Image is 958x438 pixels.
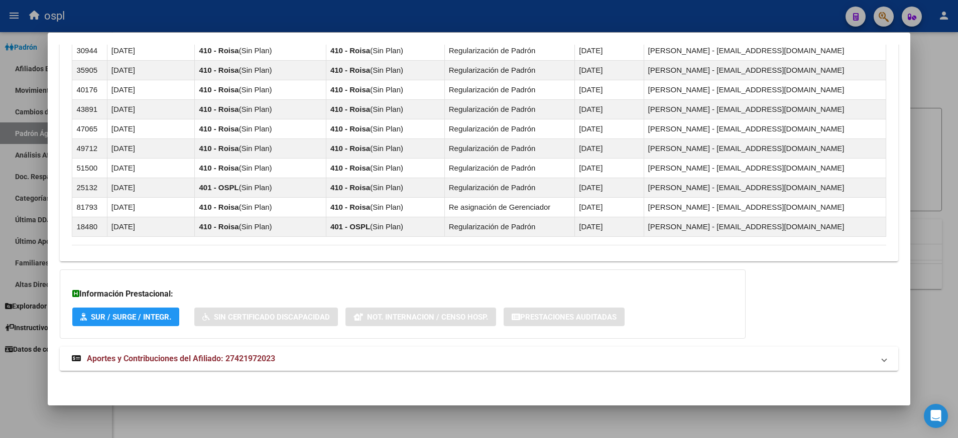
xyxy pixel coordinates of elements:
td: [DATE] [575,60,644,80]
button: Sin Certificado Discapacidad [194,308,338,326]
td: ( ) [195,41,326,60]
td: [DATE] [575,119,644,138]
td: 81793 [72,197,107,217]
span: Sin Plan [242,222,270,231]
td: ( ) [326,178,444,197]
span: Sin Plan [373,222,401,231]
strong: 410 - Roisa [330,85,370,94]
td: Regularización de Padrón [444,158,575,178]
td: 49712 [72,138,107,158]
strong: 410 - Roisa [199,85,238,94]
td: [PERSON_NAME] - [EMAIL_ADDRESS][DOMAIN_NAME] [644,178,886,197]
td: [DATE] [107,119,195,138]
span: Sin Plan [242,85,270,94]
td: 47065 [72,119,107,138]
span: Sin Plan [373,164,401,172]
span: Sin Plan [242,164,270,172]
td: ( ) [326,138,444,158]
strong: 410 - Roisa [199,203,238,211]
td: [DATE] [575,158,644,178]
span: SUR / SURGE / INTEGR. [91,313,171,322]
td: [DATE] [575,41,644,60]
strong: 410 - Roisa [199,222,238,231]
span: Not. Internacion / Censo Hosp. [367,313,488,322]
strong: 401 - OSPL [330,222,370,231]
span: Sin Plan [242,203,270,211]
td: ( ) [326,80,444,99]
strong: 410 - Roisa [199,124,238,133]
td: Regularización de Padrón [444,60,575,80]
strong: 401 - OSPL [199,183,238,192]
strong: 410 - Roisa [199,164,238,172]
td: ( ) [326,41,444,60]
td: [DATE] [575,99,644,119]
strong: 410 - Roisa [199,105,238,113]
td: ( ) [195,60,326,80]
div: Open Intercom Messenger [924,404,948,428]
strong: 410 - Roisa [330,144,370,153]
span: Sin Plan [242,105,270,113]
td: ( ) [195,99,326,119]
td: 51500 [72,158,107,178]
td: ( ) [326,217,444,236]
strong: 410 - Roisa [330,183,370,192]
td: ( ) [195,158,326,178]
span: Aportes y Contribuciones del Afiliado: 27421972023 [87,354,275,363]
td: ( ) [195,119,326,138]
td: Regularización de Padrón [444,178,575,197]
td: [PERSON_NAME] - [EMAIL_ADDRESS][DOMAIN_NAME] [644,217,886,236]
td: Regularización de Padrón [444,99,575,119]
td: Regularización de Padrón [444,80,575,99]
td: 30944 [72,41,107,60]
td: 18480 [72,217,107,236]
span: Sin Plan [373,85,401,94]
td: [DATE] [107,99,195,119]
span: Sin Plan [373,203,401,211]
td: [DATE] [107,60,195,80]
h3: Información Prestacional: [72,288,733,300]
td: [DATE] [575,138,644,158]
td: ( ) [326,99,444,119]
td: [PERSON_NAME] - [EMAIL_ADDRESS][DOMAIN_NAME] [644,80,886,99]
strong: 410 - Roisa [199,46,238,55]
td: [DATE] [107,217,195,236]
td: [PERSON_NAME] - [EMAIL_ADDRESS][DOMAIN_NAME] [644,41,886,60]
button: SUR / SURGE / INTEGR. [72,308,179,326]
td: [DATE] [575,197,644,217]
td: [DATE] [107,80,195,99]
strong: 410 - Roisa [330,164,370,172]
strong: 410 - Roisa [199,144,238,153]
td: [DATE] [107,197,195,217]
td: ( ) [326,197,444,217]
td: [DATE] [575,178,644,197]
span: Sin Plan [242,183,270,192]
td: 43891 [72,99,107,119]
td: ( ) [195,217,326,236]
strong: 410 - Roisa [199,66,238,74]
span: Sin Plan [373,144,401,153]
span: Sin Certificado Discapacidad [214,313,330,322]
td: ( ) [326,119,444,138]
span: Sin Plan [373,124,401,133]
mat-expansion-panel-header: Aportes y Contribuciones del Afiliado: 27421972023 [60,347,898,371]
span: Prestaciones Auditadas [520,313,617,322]
td: [DATE] [107,178,195,197]
td: [PERSON_NAME] - [EMAIL_ADDRESS][DOMAIN_NAME] [644,138,886,158]
td: ( ) [326,60,444,80]
td: Regularización de Padrón [444,119,575,138]
td: Regularización de Padrón [444,217,575,236]
td: Regularización de Padrón [444,138,575,158]
strong: 410 - Roisa [330,105,370,113]
td: [DATE] [107,138,195,158]
span: Sin Plan [242,144,270,153]
td: [PERSON_NAME] - [EMAIL_ADDRESS][DOMAIN_NAME] [644,99,886,119]
strong: 410 - Roisa [330,124,370,133]
td: Regularización de Padrón [444,41,575,60]
button: Not. Internacion / Censo Hosp. [345,308,496,326]
td: [DATE] [107,158,195,178]
td: Re asignación de Gerenciador [444,197,575,217]
td: 25132 [72,178,107,197]
span: Sin Plan [242,66,270,74]
button: Prestaciones Auditadas [504,308,625,326]
span: Sin Plan [373,46,401,55]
